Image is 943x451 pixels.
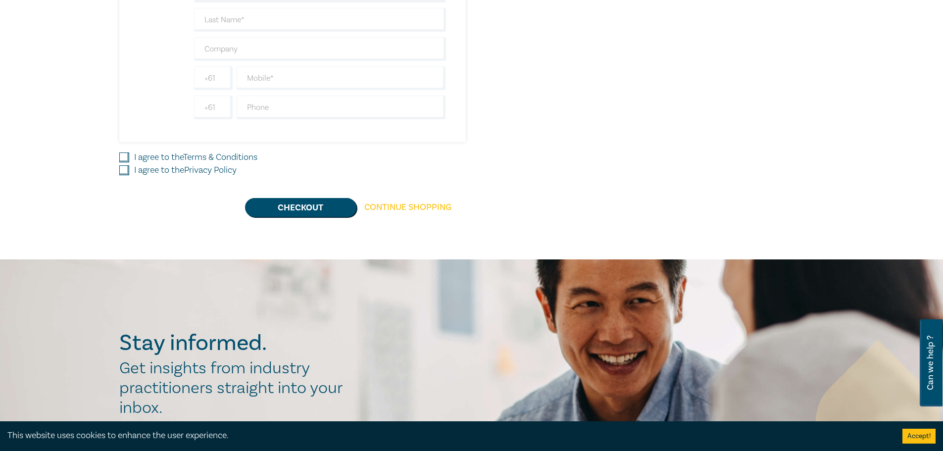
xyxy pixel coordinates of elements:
input: +61 [194,96,233,119]
button: Checkout [245,198,356,217]
div: This website uses cookies to enhance the user experience. [7,429,888,442]
label: I agree to the [134,164,237,177]
a: Privacy Policy [184,164,237,176]
input: Phone [237,96,446,119]
button: Accept cookies [902,429,936,444]
input: +61 [194,66,233,90]
input: Mobile* [237,66,446,90]
a: Terms & Conditions [183,151,257,163]
input: Last Name* [194,8,446,32]
input: Company [194,37,446,61]
h2: Stay informed. [119,330,353,356]
a: Continue Shopping [356,198,459,217]
span: Can we help ? [926,325,935,401]
label: I agree to the [134,151,257,164]
h2: Get insights from industry practitioners straight into your inbox. [119,358,353,418]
